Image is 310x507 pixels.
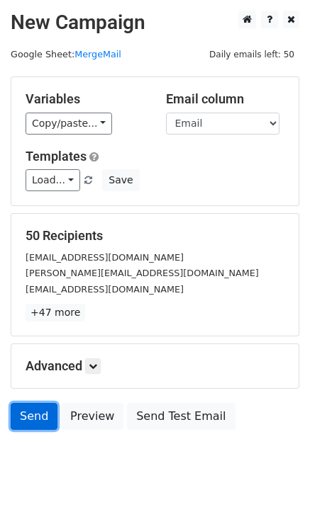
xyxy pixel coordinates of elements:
[26,358,284,374] h5: Advanced
[26,268,259,278] small: [PERSON_NAME][EMAIL_ADDRESS][DOMAIN_NAME]
[26,252,184,263] small: [EMAIL_ADDRESS][DOMAIN_NAME]
[239,439,310,507] iframe: Chat Widget
[26,304,85,321] a: +47 more
[26,149,87,164] a: Templates
[166,91,285,107] h5: Email column
[204,47,299,62] span: Daily emails left: 50
[204,49,299,59] a: Daily emails left: 50
[26,284,184,295] small: [EMAIL_ADDRESS][DOMAIN_NAME]
[61,403,123,430] a: Preview
[26,228,284,244] h5: 50 Recipients
[102,169,139,191] button: Save
[11,403,57,430] a: Send
[26,91,145,107] h5: Variables
[11,49,121,59] small: Google Sheet:
[26,113,112,135] a: Copy/paste...
[74,49,121,59] a: MergeMail
[127,403,235,430] a: Send Test Email
[11,11,299,35] h2: New Campaign
[26,169,80,191] a: Load...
